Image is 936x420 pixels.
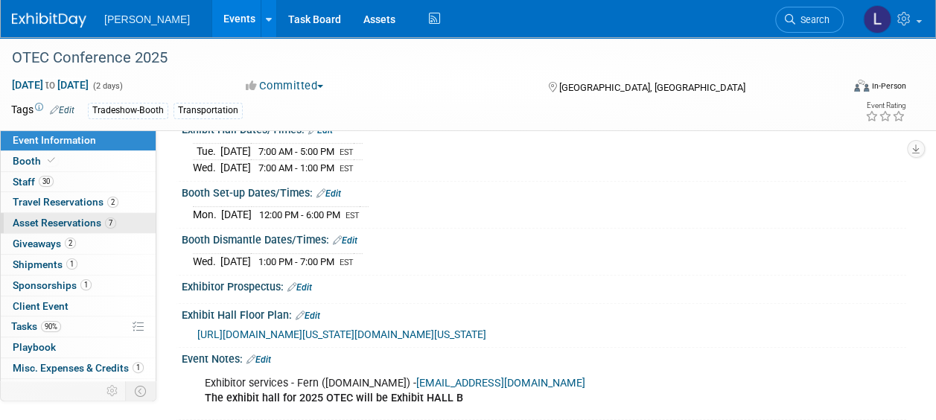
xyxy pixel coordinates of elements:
[1,316,156,337] a: Tasks90%
[107,197,118,208] span: 2
[39,176,54,187] span: 30
[13,258,77,270] span: Shipments
[1,296,156,316] a: Client Event
[13,300,69,312] span: Client Event
[795,14,830,25] span: Search
[1,337,156,357] a: Playbook
[11,102,74,119] td: Tags
[258,146,334,157] span: 7:00 AM - 5:00 PM
[11,320,61,332] span: Tasks
[41,321,61,332] span: 90%
[1,358,156,378] a: Misc. Expenses & Credits1
[871,80,906,92] div: In-Person
[182,276,906,295] div: Exhibitor Prospectus:
[197,328,486,340] a: [URL][DOMAIN_NAME][US_STATE][DOMAIN_NAME][US_STATE]
[287,282,312,293] a: Edit
[100,381,126,401] td: Personalize Event Tab Strip
[559,82,745,93] span: [GEOGRAPHIC_DATA], [GEOGRAPHIC_DATA]
[776,77,906,100] div: Event Format
[221,207,252,223] td: [DATE]
[258,256,334,267] span: 1:00 PM - 7:00 PM
[50,105,74,115] a: Edit
[333,235,357,246] a: Edit
[775,7,844,33] a: Search
[43,79,57,91] span: to
[104,13,190,25] span: [PERSON_NAME]
[220,160,251,176] td: [DATE]
[340,147,354,157] span: EST
[182,182,906,201] div: Booth Set-up Dates/Times:
[220,144,251,160] td: [DATE]
[126,381,156,401] td: Toggle Event Tabs
[340,258,354,267] span: EST
[13,279,92,291] span: Sponsorships
[11,78,89,92] span: [DATE] [DATE]
[1,192,156,212] a: Travel Reservations2
[1,172,156,192] a: Staff30
[88,103,168,118] div: Tradeshow-Booth
[241,78,329,94] button: Committed
[246,354,271,365] a: Edit
[13,196,118,208] span: Travel Reservations
[48,156,55,165] i: Booth reservation complete
[340,164,354,174] span: EST
[66,258,77,270] span: 1
[13,217,116,229] span: Asset Reservations
[13,176,54,188] span: Staff
[1,130,156,150] a: Event Information
[854,80,869,92] img: Format-Inperson.png
[105,217,116,229] span: 7
[193,207,221,223] td: Mon.
[1,213,156,233] a: Asset Reservations7
[80,279,92,290] span: 1
[133,362,144,373] span: 1
[193,254,220,270] td: Wed.
[182,348,906,367] div: Event Notes:
[259,209,340,220] span: 12:00 PM - 6:00 PM
[13,341,56,353] span: Playbook
[258,162,334,174] span: 7:00 AM - 1:00 PM
[182,304,906,323] div: Exhibit Hall Floor Plan:
[1,151,156,171] a: Booth
[865,102,905,109] div: Event Rating
[220,254,251,270] td: [DATE]
[7,45,830,71] div: OTEC Conference 2025
[13,134,96,146] span: Event Information
[92,81,123,91] span: (2 days)
[65,238,76,249] span: 2
[1,234,156,254] a: Giveaways2
[863,5,891,34] img: Latice Spann
[1,255,156,275] a: Shipments1
[173,103,243,118] div: Transportation
[12,13,86,28] img: ExhibitDay
[346,211,360,220] span: EST
[193,160,220,176] td: Wed.
[205,392,463,404] b: The exhibit hall for 2025 OTEC will be Exhibit HALL B
[194,369,763,413] div: Exhibitor services - Fern ([DOMAIN_NAME]) -
[182,229,906,248] div: Booth Dismantle Dates/Times:
[416,377,585,389] a: [EMAIL_ADDRESS][DOMAIN_NAME]
[13,362,144,374] span: Misc. Expenses & Credits
[296,311,320,321] a: Edit
[316,188,341,199] a: Edit
[193,144,220,160] td: Tue.
[1,276,156,296] a: Sponsorships1
[13,155,58,167] span: Booth
[13,238,76,249] span: Giveaways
